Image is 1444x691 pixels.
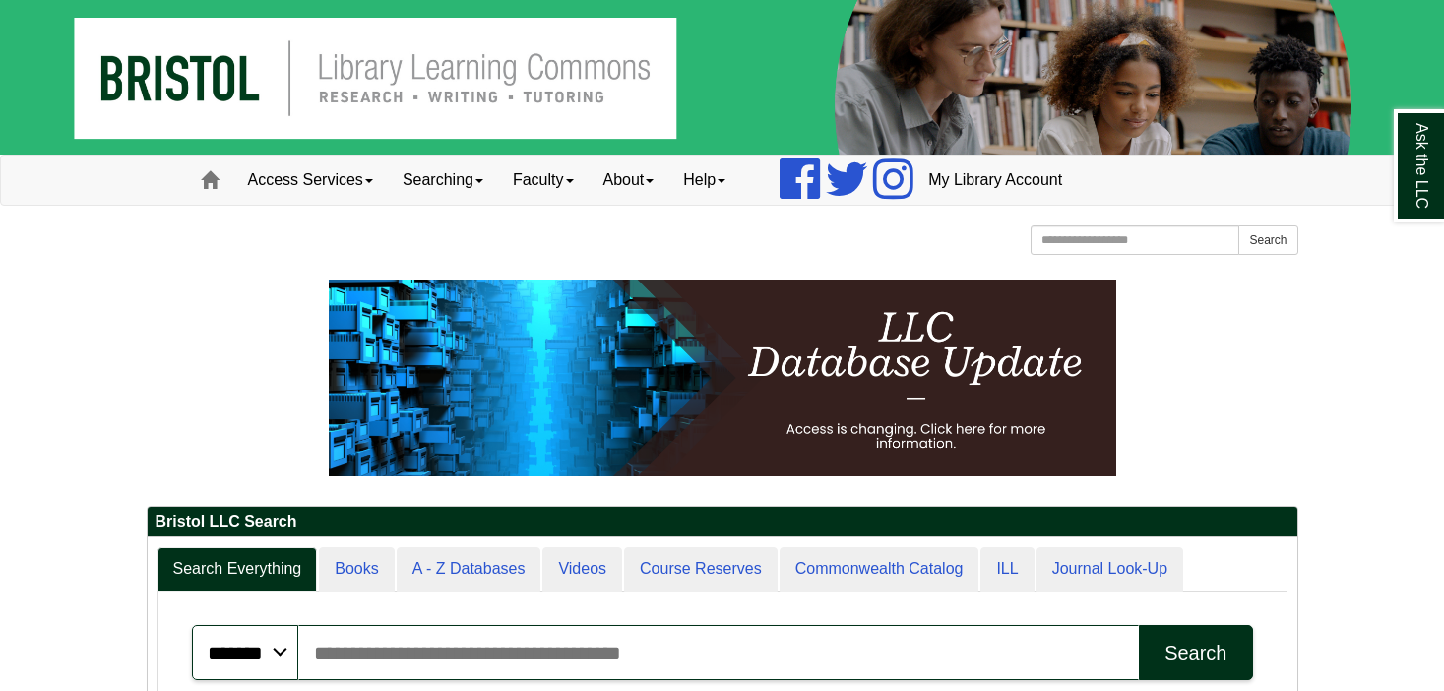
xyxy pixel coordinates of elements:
a: Videos [542,547,622,592]
a: Searching [388,156,498,205]
a: Books [319,547,394,592]
a: About [589,156,669,205]
h2: Bristol LLC Search [148,507,1297,537]
button: Search [1238,225,1297,255]
a: Help [668,156,740,205]
a: ILL [980,547,1034,592]
img: HTML tutorial [329,280,1116,476]
a: Faculty [498,156,589,205]
a: My Library Account [913,156,1077,205]
a: A - Z Databases [397,547,541,592]
a: Access Services [233,156,388,205]
a: Commonwealth Catalog [780,547,979,592]
div: Search [1164,642,1226,664]
a: Journal Look-Up [1036,547,1183,592]
a: Course Reserves [624,547,778,592]
a: Search Everything [157,547,318,592]
button: Search [1139,625,1252,680]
